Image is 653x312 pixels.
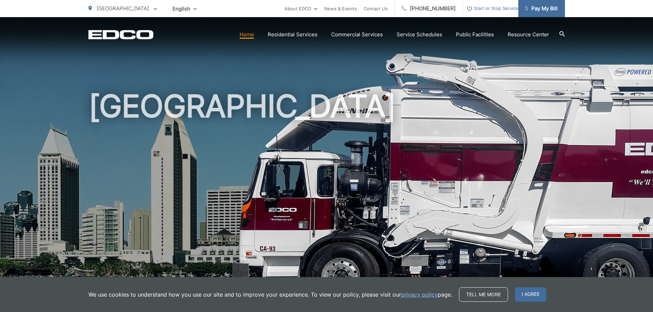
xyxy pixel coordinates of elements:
[515,287,546,302] span: I agree
[88,290,452,299] p: We use cookies to understand how you use our site and to improve your experience. To view our pol...
[508,30,549,39] a: Resource Center
[401,290,438,299] a: privacy policy
[331,30,383,39] a: Commercial Services
[88,89,565,306] h1: [GEOGRAPHIC_DATA]
[324,4,357,13] a: News & Events
[397,30,442,39] a: Service Schedules
[240,30,254,39] a: Home
[285,4,317,13] a: About EDCO
[525,4,558,13] span: Pay My Bill
[167,3,202,15] span: English
[459,287,508,302] a: Tell me more
[364,4,388,13] a: Contact Us
[456,30,494,39] a: Public Facilities
[268,30,317,39] a: Residential Services
[88,30,154,39] a: EDCD logo. Return to the homepage.
[97,5,149,12] span: [GEOGRAPHIC_DATA]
